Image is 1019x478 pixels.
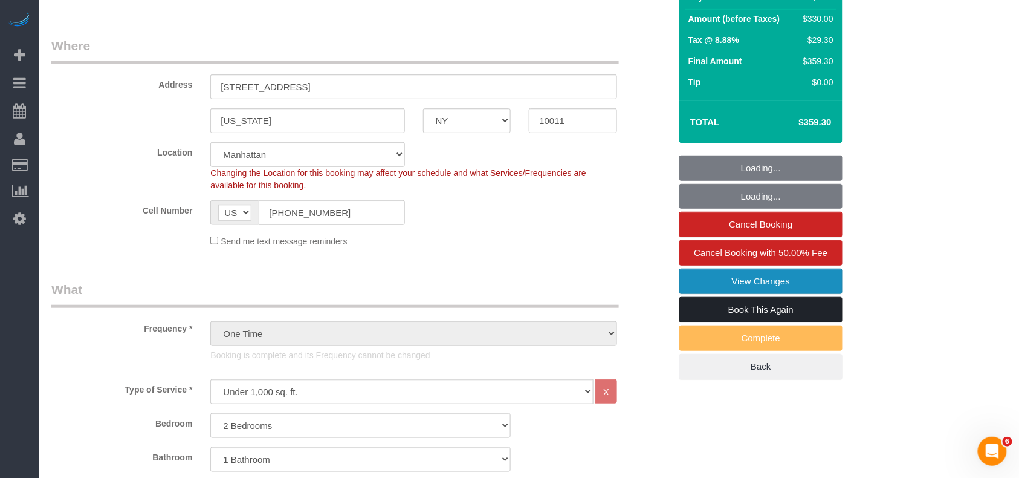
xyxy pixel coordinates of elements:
p: Booking is complete and its Frequency cannot be changed [210,349,617,361]
input: City [210,108,404,133]
label: Location [42,142,201,159]
div: $330.00 [798,13,833,25]
span: Send me text message reminders [221,237,347,246]
span: Changing the Location for this booking may affect your schedule and what Services/Frequencies are... [210,168,586,190]
label: Amount (before Taxes) [688,13,780,25]
img: Automaid Logo [7,12,31,29]
div: $0.00 [798,76,833,88]
label: Tip [688,76,701,88]
label: Final Amount [688,55,742,67]
span: Cancel Booking with 50.00% Fee [694,247,828,258]
a: Back [679,354,843,379]
legend: Where [51,37,619,64]
label: Frequency * [42,318,201,335]
label: Bedroom [42,413,201,430]
div: $29.30 [798,34,833,46]
label: Tax @ 8.88% [688,34,739,46]
label: Cell Number [42,200,201,217]
label: Type of Service * [42,379,201,396]
input: Cell Number [259,200,404,225]
a: Cancel Booking [679,212,843,237]
input: Zip Code [529,108,617,133]
a: Cancel Booking with 50.00% Fee [679,240,843,266]
label: Bathroom [42,447,201,463]
a: Book This Again [679,297,843,322]
iframe: Intercom live chat [978,437,1007,466]
a: View Changes [679,269,843,294]
span: 6 [1003,437,1012,447]
legend: What [51,281,619,308]
label: Address [42,74,201,91]
h4: $359.30 [763,117,832,128]
div: $359.30 [798,55,833,67]
strong: Total [690,117,720,127]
